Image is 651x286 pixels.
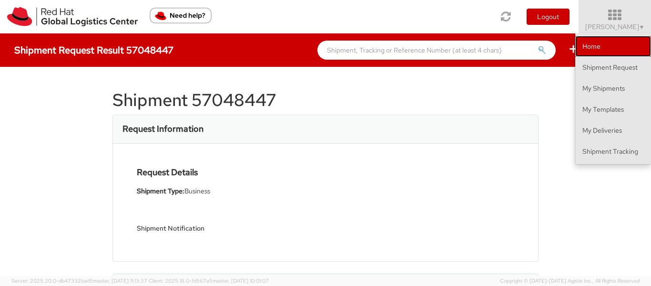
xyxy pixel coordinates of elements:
h4: Shipment Request Result 57048447 [14,45,173,55]
h5: Shipment Notification [137,225,318,232]
li: Business [137,186,318,196]
a: Shipment Tracking [575,141,651,162]
h3: Request Information [122,124,203,134]
span: [PERSON_NAME] [585,22,645,31]
span: Client: 2025.18.0-fd567a5 [149,277,269,284]
span: Copyright © [DATE]-[DATE] Agistix Inc., All Rights Reserved [500,277,640,285]
h4: Request Details [137,168,318,177]
img: rh-logistics-00dfa346123c4ec078e1.svg [7,7,138,26]
span: master, [DATE] 10:01:07 [213,277,269,284]
span: ▼ [639,23,645,31]
span: master, [DATE] 11:13:37 [93,277,147,284]
button: Logout [527,9,570,25]
span: Server: 2025.20.0-db47332bad5 [11,277,147,284]
input: Shipment, Tracking or Reference Number (at least 4 chars) [317,41,556,60]
a: Shipment Request [575,57,651,78]
button: Need help? [150,8,212,23]
a: Home [575,36,651,57]
a: My Shipments [575,78,651,99]
strong: Shipment Type: [137,187,184,195]
a: My Templates [575,99,651,120]
a: My Deliveries [575,120,651,141]
h1: Shipment 57048447 [112,91,539,110]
